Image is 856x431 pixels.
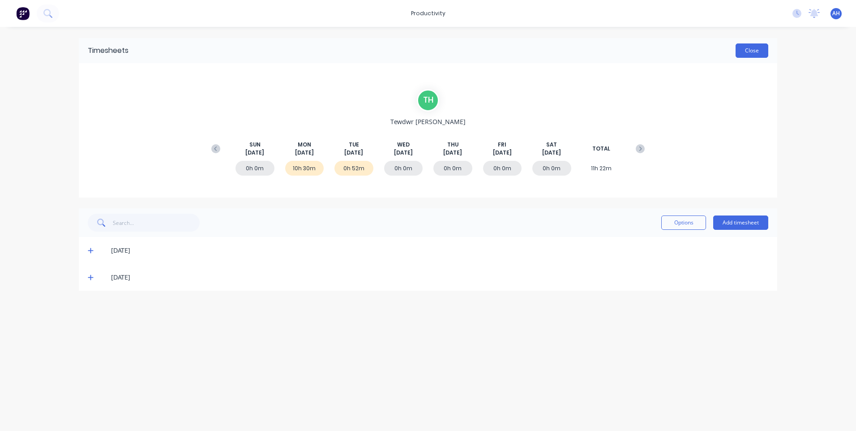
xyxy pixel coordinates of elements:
[532,161,571,176] div: 0h 0m
[832,9,840,17] span: AH
[298,141,311,149] span: MON
[483,161,522,176] div: 0h 0m
[113,214,200,232] input: Search...
[661,215,706,230] button: Options
[384,161,423,176] div: 0h 0m
[736,43,768,58] button: Close
[249,141,261,149] span: SUN
[443,149,462,157] span: [DATE]
[407,7,450,20] div: productivity
[334,161,373,176] div: 0h 52m
[111,246,768,255] div: [DATE]
[417,89,439,112] div: T H
[285,161,324,176] div: 10h 30m
[433,161,472,176] div: 0h 0m
[344,149,363,157] span: [DATE]
[542,149,561,157] span: [DATE]
[235,161,274,176] div: 0h 0m
[16,7,30,20] img: Factory
[245,149,264,157] span: [DATE]
[447,141,458,149] span: THU
[582,161,621,176] div: 11h 22m
[390,117,466,126] span: Tewdwr [PERSON_NAME]
[111,272,768,282] div: [DATE]
[498,141,506,149] span: FRI
[349,141,359,149] span: TUE
[397,141,410,149] span: WED
[88,45,128,56] div: Timesheets
[546,141,557,149] span: SAT
[394,149,413,157] span: [DATE]
[592,145,610,153] span: TOTAL
[493,149,512,157] span: [DATE]
[713,215,768,230] button: Add timesheet
[295,149,314,157] span: [DATE]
